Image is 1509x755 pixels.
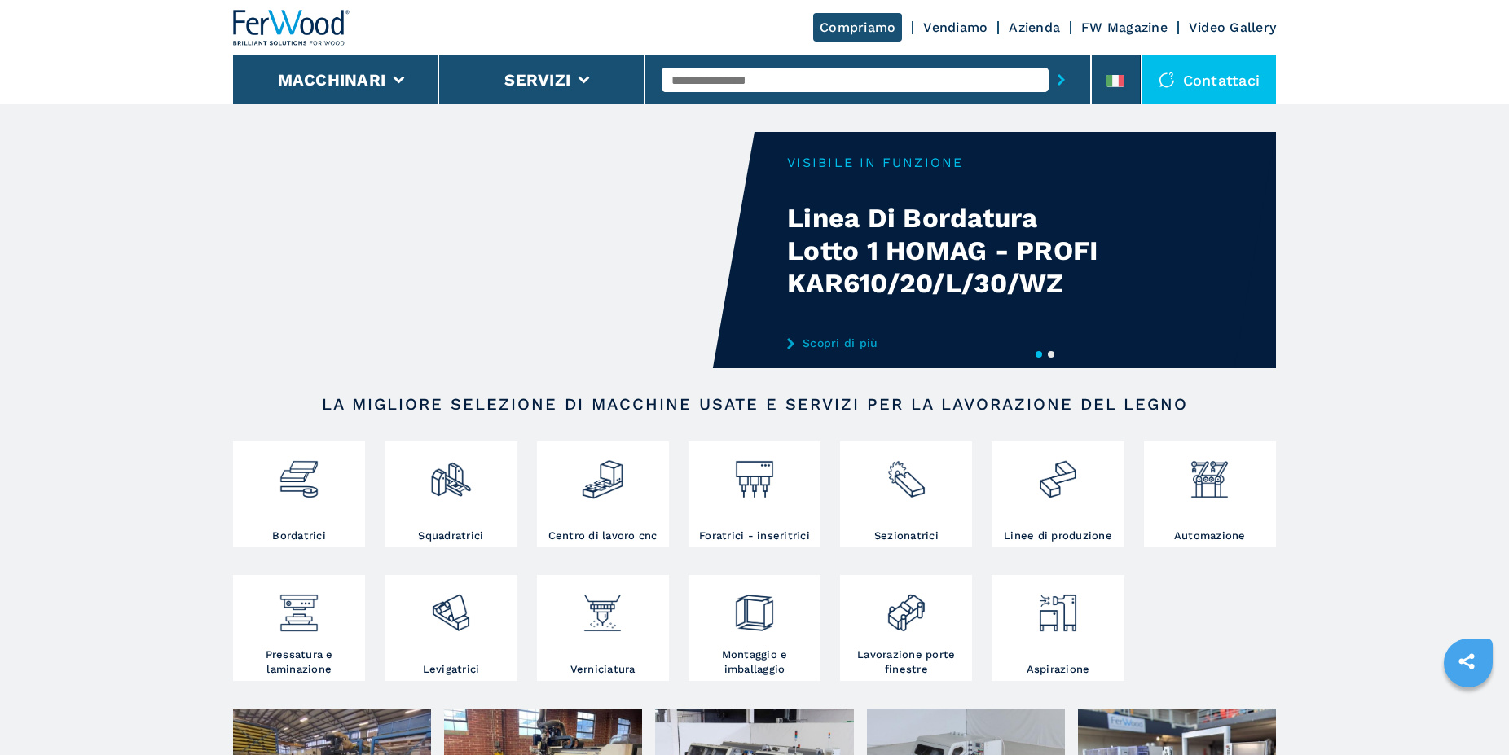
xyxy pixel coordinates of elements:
h2: LA MIGLIORE SELEZIONE DI MACCHINE USATE E SERVIZI PER LA LAVORAZIONE DEL LEGNO [285,394,1224,414]
img: foratrici_inseritrici_2.png [733,446,776,501]
img: lavorazione_porte_finestre_2.png [885,579,928,634]
img: Contattaci [1159,72,1175,88]
img: bordatrici_1.png [277,446,320,501]
a: FW Magazine [1081,20,1168,35]
h3: Automazione [1174,529,1246,543]
a: Video Gallery [1189,20,1276,35]
a: Lavorazione porte finestre [840,575,972,681]
a: Centro di lavoro cnc [537,441,669,547]
h3: Montaggio e imballaggio [693,647,816,677]
img: verniciatura_1.png [581,579,624,634]
a: Sezionatrici [840,441,972,547]
iframe: Chat [1440,682,1497,743]
div: Contattaci [1142,55,1277,104]
button: 1 [1036,351,1042,358]
a: Foratrici - inseritrici [689,441,820,547]
button: submit-button [1049,61,1074,99]
a: Azienda [1009,20,1060,35]
h3: Aspirazione [1027,662,1090,677]
a: Squadratrici [385,441,517,547]
img: sezionatrici_2.png [885,446,928,501]
a: Verniciatura [537,575,669,681]
a: Montaggio e imballaggio [689,575,820,681]
h3: Bordatrici [272,529,326,543]
a: Compriamo [813,13,902,42]
img: automazione.png [1188,446,1231,501]
img: pressa-strettoia.png [277,579,320,634]
button: Servizi [504,70,570,90]
h3: Sezionatrici [874,529,939,543]
h3: Pressatura e laminazione [237,647,361,677]
a: sharethis [1446,641,1487,682]
img: squadratrici_2.png [429,446,473,501]
h3: Lavorazione porte finestre [844,647,968,677]
a: Levigatrici [385,575,517,681]
video: Your browser does not support the video tag. [233,132,754,368]
a: Linee di produzione [992,441,1124,547]
a: Bordatrici [233,441,365,547]
img: Ferwood [233,10,350,46]
h3: Levigatrici [423,662,480,677]
a: Scopri di più [787,336,1106,349]
a: Automazione [1144,441,1276,547]
h3: Centro di lavoro cnc [548,529,658,543]
img: centro_di_lavoro_cnc_2.png [581,446,624,501]
img: levigatrici_2.png [429,579,473,634]
button: Macchinari [278,70,386,90]
img: aspirazione_1.png [1036,579,1080,634]
img: linee_di_produzione_2.png [1036,446,1080,501]
img: montaggio_imballaggio_2.png [733,579,776,634]
a: Pressatura e laminazione [233,575,365,681]
h3: Squadratrici [418,529,483,543]
h3: Verniciatura [570,662,636,677]
h3: Linee di produzione [1004,529,1112,543]
a: Aspirazione [992,575,1124,681]
h3: Foratrici - inseritrici [699,529,810,543]
button: 2 [1048,351,1054,358]
a: Vendiamo [923,20,988,35]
